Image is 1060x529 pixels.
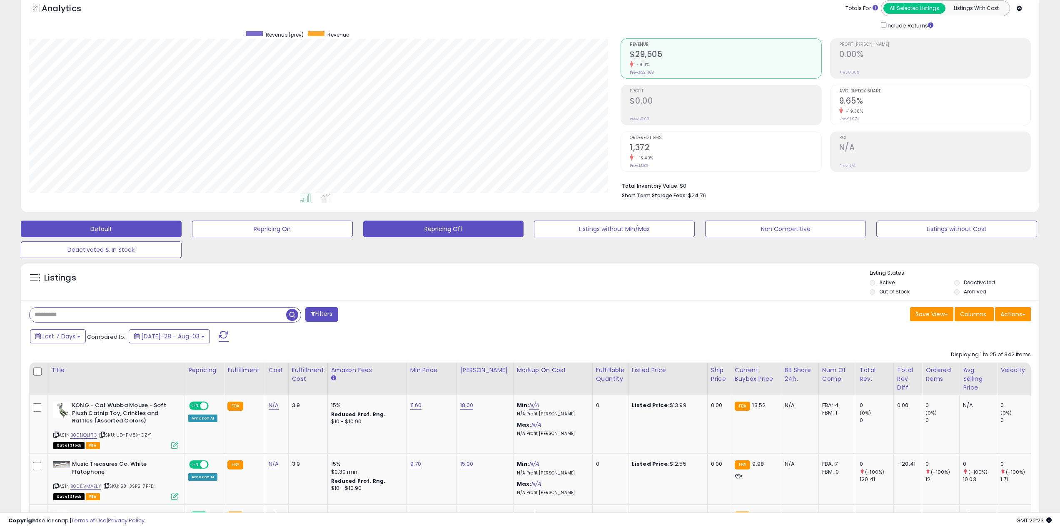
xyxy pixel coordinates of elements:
span: 9.98 [752,460,764,468]
div: [PERSON_NAME] [460,366,510,375]
span: All listings that are currently out of stock and unavailable for purchase on Amazon [53,442,85,449]
span: FBA [86,493,100,500]
div: 0 [596,402,622,409]
div: Total Rev. [860,366,890,383]
b: Min: [517,460,529,468]
div: Listed Price [632,366,704,375]
small: (-100%) [1006,469,1025,475]
p: N/A Profit [PERSON_NAME] [517,490,586,496]
a: 9.70 [410,460,422,468]
small: -9.11% [634,62,649,68]
div: 0 [963,460,997,468]
div: FBM: 0 [822,468,850,476]
span: [DATE]-28 - Aug-03 [141,332,200,340]
div: Totals For [846,5,878,12]
button: Repricing On [192,221,353,237]
button: Filters [305,307,338,322]
b: Reduced Prof. Rng. [331,411,386,418]
small: -19.38% [843,108,863,114]
strong: Copyright [8,517,39,524]
div: 10.03 [963,476,997,483]
div: Ordered Items [925,366,956,383]
h2: 1,372 [630,143,821,154]
button: Last 7 Days [30,329,86,343]
b: KONG - Cat Wubba Mouse - Soft Plush Catnip Toy, Crinkles and Rattles (Assorted Colors) [72,402,173,427]
div: Amazon AI [188,473,217,481]
div: 0 [860,460,893,468]
b: Reduced Prof. Rng. [331,477,386,484]
small: Prev: 11.97% [839,117,859,122]
button: Deactivated & In Stock [21,241,182,258]
label: Out of Stock [879,288,910,295]
button: Listings without Cost [876,221,1037,237]
div: ASIN: [53,460,178,499]
div: Velocity [1000,366,1031,375]
span: | SKU: UD-PM8X-QZY1 [98,432,152,438]
div: 0 [925,417,959,424]
div: 15% [331,460,400,468]
div: 0.00 [711,460,725,468]
div: FBA: 7 [822,460,850,468]
a: N/A [531,480,541,488]
small: (-100%) [865,469,884,475]
div: Displaying 1 to 25 of 342 items [951,351,1031,359]
div: 15% [331,402,400,409]
span: FBA [86,442,100,449]
button: Non Competitive [705,221,866,237]
img: 31OY4DjPshL._SL40_.jpg [53,461,70,468]
div: Fulfillment [227,366,261,375]
div: Avg Selling Price [963,366,993,392]
small: Prev: N/A [839,163,855,168]
span: Ordered Items [630,136,821,140]
b: Listed Price: [632,460,670,468]
small: FBA [227,402,243,411]
button: Listings With Cost [945,3,1007,14]
div: seller snap | | [8,517,145,525]
small: Prev: $32,463 [630,70,654,75]
h5: Analytics [42,2,97,16]
div: -120.41 [897,460,915,468]
span: Columns [960,310,986,318]
div: Total Rev. Diff. [897,366,918,392]
span: Profit [PERSON_NAME] [839,42,1030,47]
label: Deactivated [964,279,995,286]
button: Repricing Off [363,221,524,237]
p: N/A Profit [PERSON_NAME] [517,431,586,437]
a: B00DVMAELY [70,483,101,490]
div: 3.9 [292,402,321,409]
div: 120.41 [860,476,893,483]
a: 18.00 [460,401,474,410]
span: | SKU: 53-3SP5-7PFD [102,483,154,489]
div: 0 [925,460,959,468]
span: ON [190,461,200,468]
h5: Listings [44,272,76,284]
small: FBA [735,460,750,469]
div: 0 [1000,402,1034,409]
label: Archived [964,288,986,295]
div: Ship Price [711,366,728,383]
button: Actions [995,307,1031,321]
small: Amazon Fees. [331,375,336,382]
span: 2025-08-11 22:23 GMT [1016,517,1052,524]
div: Markup on Cost [517,366,589,375]
span: $24.76 [688,191,706,199]
div: N/A [785,402,812,409]
small: FBA [227,460,243,469]
div: BB Share 24h. [785,366,815,383]
div: FBM: 1 [822,409,850,417]
div: Amazon Fees [331,366,403,375]
div: 0 [1000,417,1034,424]
small: (-100%) [968,469,988,475]
span: ON [190,402,200,410]
div: N/A [785,460,812,468]
b: Min: [517,401,529,409]
a: 15.00 [460,460,474,468]
div: ASIN: [53,402,178,448]
div: 0 [860,402,893,409]
button: Listings without Min/Max [534,221,695,237]
b: Max: [517,480,531,488]
small: (0%) [1000,410,1012,416]
a: N/A [269,460,279,468]
div: 0 [596,460,622,468]
h2: $29,505 [630,50,821,61]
